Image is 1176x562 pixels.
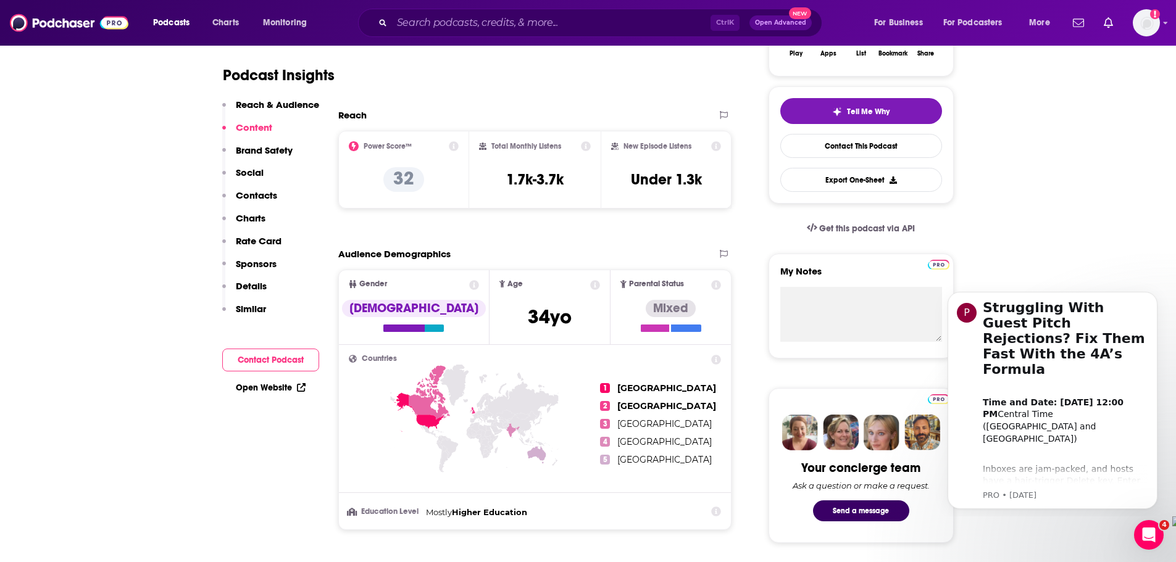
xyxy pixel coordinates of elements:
button: Show profile menu [1133,9,1160,36]
div: Share [917,50,934,57]
h2: Power Score™ [364,142,412,151]
a: Get this podcast via API [797,213,925,244]
span: More [1029,14,1050,31]
span: Logged in as elleb2btech [1133,9,1160,36]
h1: Podcast Insights [223,66,335,85]
button: Contacts [222,189,277,212]
span: Podcasts [153,14,190,31]
p: Sponsors [236,258,277,270]
button: open menu [865,13,938,33]
span: Monitoring [263,14,307,31]
span: [GEOGRAPHIC_DATA] [617,418,712,429]
button: Social [222,167,264,189]
button: Reach & Audience [222,99,319,122]
button: open menu [1020,13,1065,33]
img: Podchaser - Follow, Share and Rate Podcasts [10,11,128,35]
p: Rate Card [236,235,281,247]
span: [GEOGRAPHIC_DATA] [617,436,712,447]
span: For Business [874,14,923,31]
a: Show notifications dropdown [1099,12,1118,33]
button: Details [222,280,267,303]
p: Similar [236,303,266,315]
span: 34 yo [528,305,572,329]
h2: Audience Demographics [338,248,451,260]
p: Message from PRO, sent 9w ago [54,209,219,220]
span: Higher Education [452,507,527,517]
div: Apps [820,50,836,57]
img: Jon Profile [904,415,940,450]
a: Open Website [236,382,306,393]
p: Details [236,280,267,292]
div: Search podcasts, credits, & more... [370,9,834,37]
span: [GEOGRAPHIC_DATA] [617,454,712,465]
span: 1 [600,383,610,393]
svg: Add a profile image [1150,9,1160,19]
div: List [856,50,866,57]
p: Charts [236,212,265,224]
span: Ctrl K [711,15,740,31]
p: Content [236,122,272,133]
span: Get this podcast via API [819,223,915,234]
span: Age [507,280,523,288]
img: User Profile [1133,9,1160,36]
button: Send a message [813,500,909,521]
h2: Reach [338,109,367,121]
button: Brand Safety [222,144,293,167]
span: For Podcasters [943,14,1003,31]
div: [DEMOGRAPHIC_DATA] [342,300,486,317]
button: open menu [144,13,206,33]
div: Your concierge team [801,460,920,476]
div: Play [790,50,803,57]
div: Ask a question or make a request. [793,481,930,490]
span: 3 [600,419,610,429]
span: [GEOGRAPHIC_DATA] [617,400,716,411]
a: Show notifications dropdown [1068,12,1089,33]
button: open menu [935,13,1020,33]
iframe: Intercom live chat [1134,520,1164,550]
a: Charts [204,13,246,33]
span: Open Advanced [755,20,806,26]
p: Contacts [236,189,277,201]
span: 2 [600,401,610,411]
img: Podchaser Pro [928,394,949,404]
img: Jules Profile [864,415,899,450]
p: Reach & Audience [236,99,319,110]
h2: Total Monthly Listens [491,142,561,151]
span: Gender [359,280,387,288]
span: New [789,7,811,19]
button: Export One-Sheet [780,168,942,192]
img: Sydney Profile [782,415,818,450]
p: Social [236,167,264,178]
button: open menu [254,13,323,33]
p: 32 [383,167,424,192]
span: Tell Me Why [847,107,890,117]
a: Pro website [928,392,949,404]
span: Mostly [426,507,452,517]
span: 5 [600,455,610,465]
button: Sponsors [222,258,277,281]
button: Content [222,122,272,144]
div: Inboxes are jam‑packed, and hosts have a hair‑trigger Delete key. Enter the 4A’s Formula—Actionab... [54,170,219,339]
button: Rate Card [222,235,281,258]
button: Charts [222,212,265,235]
span: Countries [362,355,397,363]
div: Bookmark [878,50,907,57]
span: [GEOGRAPHIC_DATA] [617,382,716,394]
h3: 1.7k-3.7k [506,170,564,189]
span: Parental Status [629,280,684,288]
a: Contact This Podcast [780,134,942,158]
label: My Notes [780,265,942,287]
button: tell me why sparkleTell Me Why [780,98,942,124]
button: Similar [222,303,266,326]
img: Podchaser Pro [928,260,949,270]
input: Search podcasts, credits, & more... [392,13,711,33]
iframe: Intercom notifications message [929,281,1176,516]
span: 4 [600,437,610,447]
